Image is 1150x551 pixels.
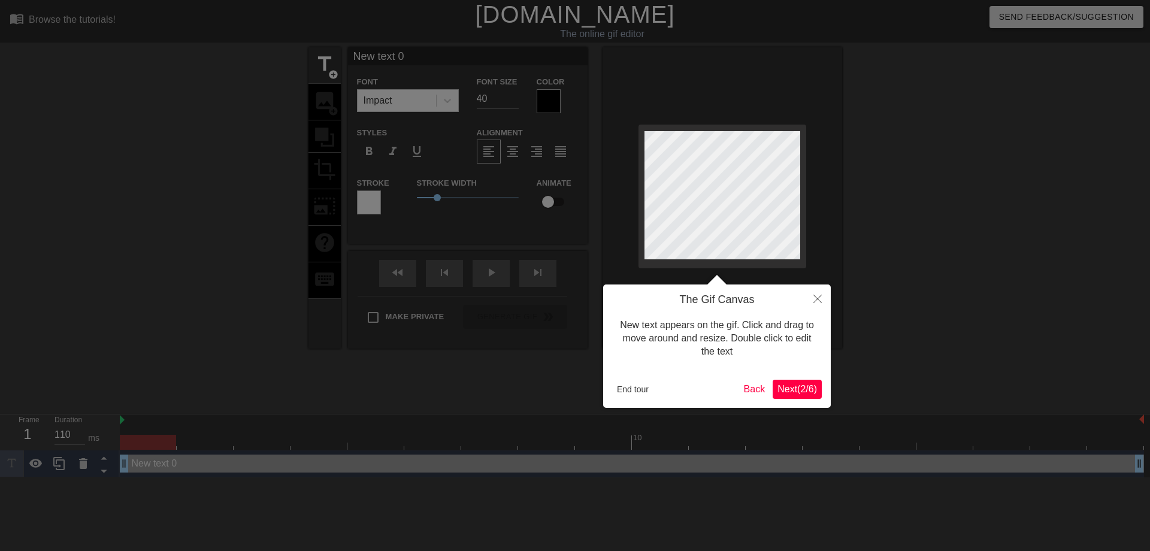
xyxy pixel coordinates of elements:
[612,293,822,307] h4: The Gif Canvas
[612,307,822,371] div: New text appears on the gif. Click and drag to move around and resize. Double click to edit the text
[773,380,822,399] button: Next
[739,380,770,399] button: Back
[612,380,653,398] button: End tour
[804,284,831,312] button: Close
[777,384,817,394] span: Next ( 2 / 6 )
